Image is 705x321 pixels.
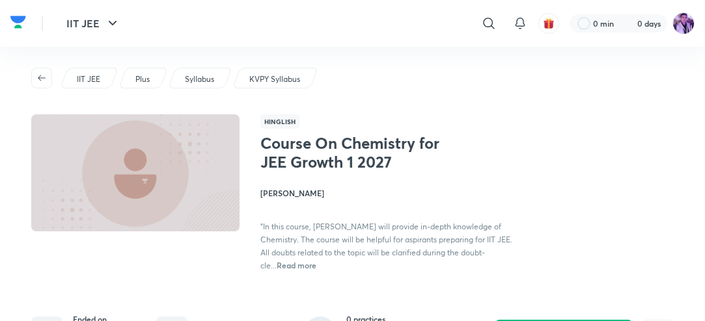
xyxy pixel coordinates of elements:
h4: [PERSON_NAME] [260,187,518,199]
a: Company Logo [10,12,26,35]
a: Plus [133,73,152,85]
img: Company Logo [10,12,26,32]
a: Syllabus [183,73,217,85]
img: Thumbnail [29,113,242,233]
button: avatar [538,13,559,34]
span: Read more [277,260,316,270]
span: "In this course, [PERSON_NAME] will provide in-depth knowledge of Chemistry. The course will be h... [260,222,512,270]
p: Syllabus [185,73,214,85]
a: IIT JEE [75,73,103,85]
a: KVPY Syllabus [247,73,303,85]
button: IIT JEE [59,10,128,36]
img: streak [622,17,635,30]
p: KVPY Syllabus [249,73,300,85]
p: IIT JEE [77,73,100,85]
img: preeti Tripathi [672,12,695,34]
h1: Course On Chemistry for JEE Growth 1 2027 [260,134,448,172]
img: avatar [543,18,555,29]
p: Plus [135,73,150,85]
span: Hinglish [260,114,299,129]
